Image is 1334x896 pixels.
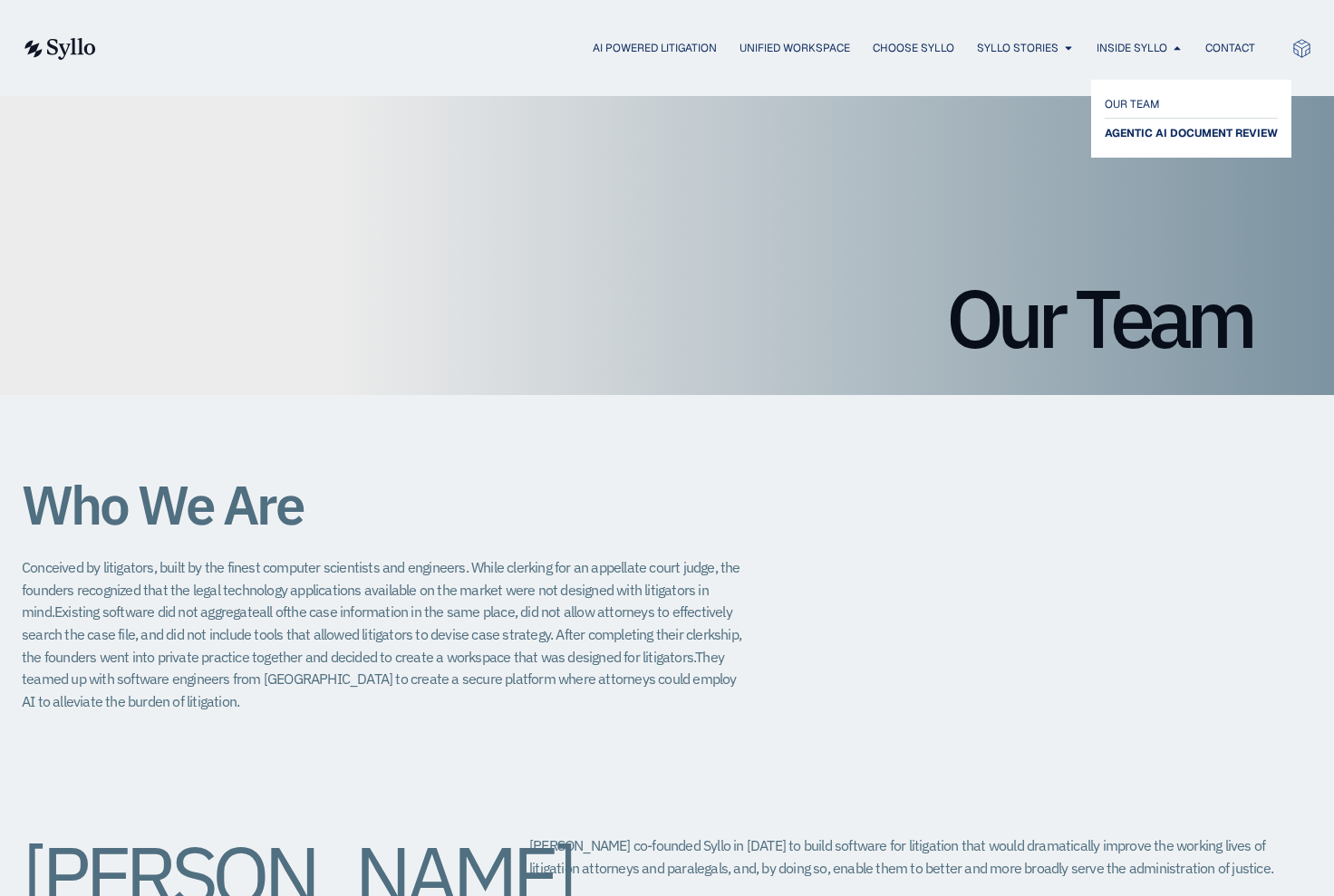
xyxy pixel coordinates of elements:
[739,40,850,56] a: Unified Workspace
[22,38,96,60] img: syllo
[54,602,259,621] span: Existing software did not aggregate
[22,625,741,666] span: After completing their clerkship, the founders went into private practice together and decided to...
[259,602,286,621] span: all of
[132,40,1255,57] nav: Menu
[132,40,1255,57] div: Menu Toggle
[593,40,717,56] a: AI Powered Litigation
[873,40,954,56] a: Choose Syllo
[1105,93,1160,115] span: OUR TEAM
[22,475,747,535] h1: Who We Are
[1097,40,1167,56] a: Inside Syllo
[22,558,740,621] span: Conceived by litigators, built by the finest computer scientists and engineers. While clerking fo...
[977,40,1058,56] a: Syllo Stories
[82,277,1252,359] h1: Our Team
[1205,40,1255,56] a: Contact
[1105,93,1278,115] a: OUR TEAM
[529,834,1312,879] p: [PERSON_NAME] co-founded Syllo in [DATE] to build software for litigation that would dramatically...
[22,602,732,643] span: the case information in the same place, did not allow attorneys to effectively search the case fi...
[1105,122,1278,144] a: AGENTIC AI DOCUMENT REVIEW
[22,648,737,710] span: They teamed up with software engineers from [GEOGRAPHIC_DATA] to create a secure platform where a...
